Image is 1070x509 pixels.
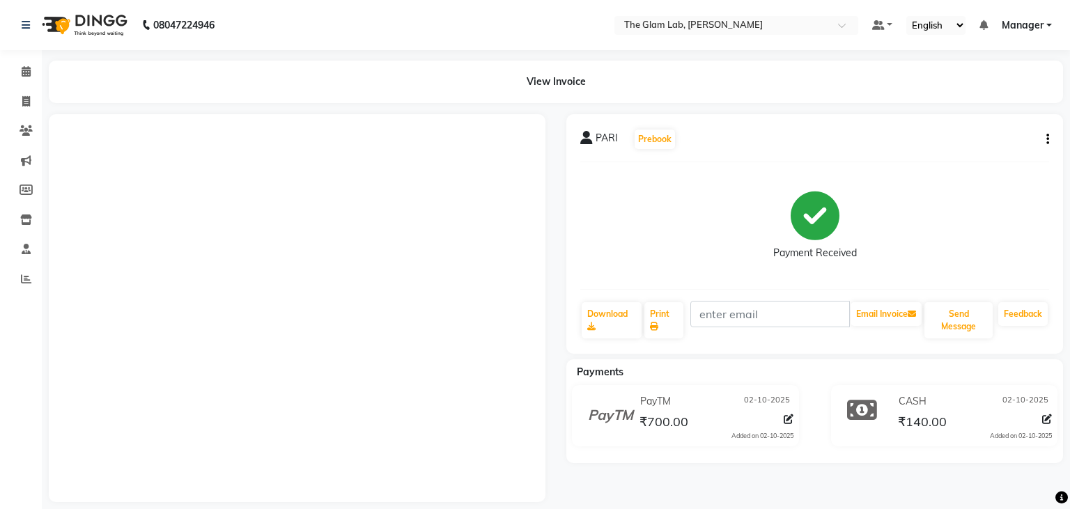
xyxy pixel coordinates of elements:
[924,302,993,338] button: Send Message
[639,414,688,433] span: ₹700.00
[1002,18,1044,33] span: Manager
[731,431,793,441] div: Added on 02-10-2025
[596,131,618,150] span: PARI
[898,414,947,433] span: ₹140.00
[690,301,850,327] input: enter email
[744,394,790,409] span: 02-10-2025
[36,6,131,45] img: logo
[582,302,642,338] a: Download
[153,6,215,45] b: 08047224946
[1002,394,1048,409] span: 02-10-2025
[644,302,683,338] a: Print
[640,394,671,409] span: PayTM
[990,431,1052,441] div: Added on 02-10-2025
[851,302,922,326] button: Email Invoice
[998,302,1048,326] a: Feedback
[577,366,623,378] span: Payments
[49,61,1063,103] div: View Invoice
[899,394,926,409] span: CASH
[773,246,857,260] div: Payment Received
[635,130,675,149] button: Prebook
